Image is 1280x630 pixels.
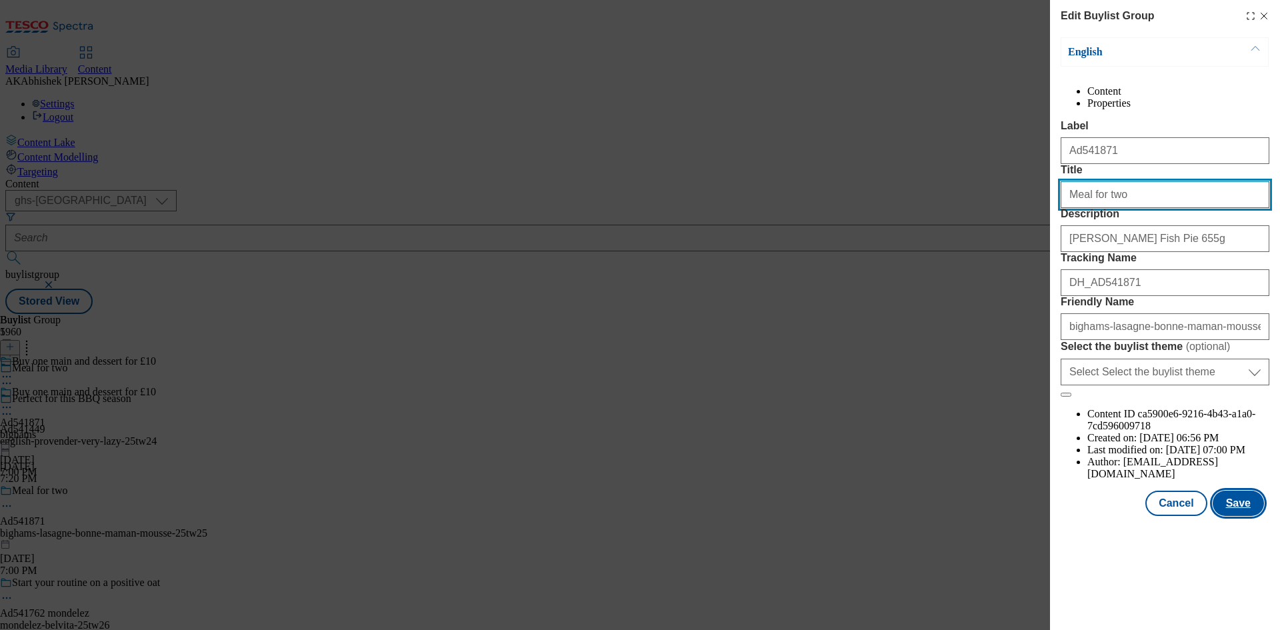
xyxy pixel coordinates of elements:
span: ca5900e6-9216-4b43-a1a0-7cd596009718 [1087,408,1255,431]
label: Friendly Name [1061,296,1269,308]
input: Enter Label [1061,137,1269,164]
button: Save [1213,491,1264,516]
p: English [1068,45,1208,59]
label: Label [1061,120,1269,132]
li: Last modified on: [1087,444,1269,456]
label: Description [1061,208,1269,220]
li: Properties [1087,97,1269,109]
input: Enter Description [1061,225,1269,252]
span: [DATE] 07:00 PM [1166,444,1245,455]
input: Enter Title [1061,181,1269,208]
label: Select the buylist theme [1061,340,1269,353]
span: [EMAIL_ADDRESS][DOMAIN_NAME] [1087,456,1218,479]
li: Content ID [1087,408,1269,432]
li: Author: [1087,456,1269,480]
label: Title [1061,164,1269,176]
h4: Edit Buylist Group [1061,8,1154,24]
input: Enter Tracking Name [1061,269,1269,296]
input: Enter Friendly Name [1061,313,1269,340]
li: Created on: [1087,432,1269,444]
button: Cancel [1145,491,1207,516]
span: [DATE] 06:56 PM [1139,432,1219,443]
label: Tracking Name [1061,252,1269,264]
li: Content [1087,85,1269,97]
span: ( optional ) [1186,341,1231,352]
